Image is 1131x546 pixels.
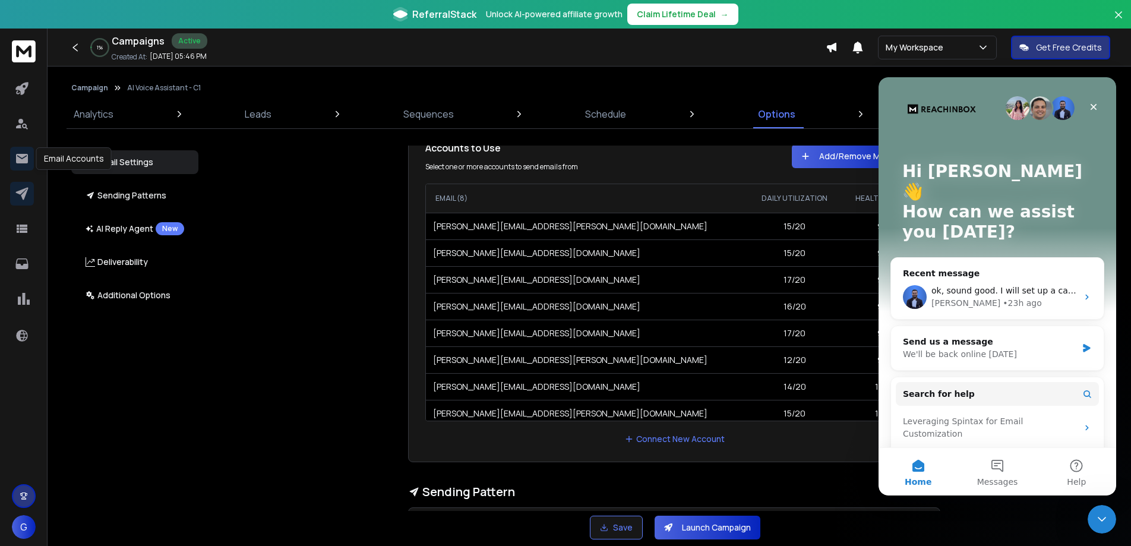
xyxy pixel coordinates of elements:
[1011,36,1110,59] button: Get Free Credits
[86,156,153,168] p: Email Settings
[74,107,113,121] p: Analytics
[127,83,201,93] p: AI Voice Assistant - C1
[396,100,461,128] a: Sequences
[99,400,140,409] span: Messages
[17,333,220,368] div: Leveraging Spintax for Email Customization
[1088,505,1116,534] iframe: Intercom live chat
[578,100,633,128] a: Schedule
[627,4,738,25] button: Claim Lifetime Deal→
[24,258,198,271] div: Send us a message
[67,100,121,128] a: Analytics
[124,220,163,232] div: • 23h ago
[17,305,220,329] button: Search for help
[758,107,795,121] p: Options
[36,147,112,170] div: Email Accounts
[112,34,165,48] h1: Campaigns
[79,371,158,418] button: Messages
[1111,7,1126,36] button: Close banner
[238,100,279,128] a: Leads
[792,144,923,168] button: Add/Remove Mailboxes
[204,19,226,40] div: Close
[721,8,729,20] span: →
[412,7,476,21] span: ReferralStack
[12,515,36,539] button: G
[172,33,207,49] div: Active
[24,311,96,323] span: Search for help
[24,338,199,363] div: Leveraging Spintax for Email Customization
[71,150,198,174] button: Email Settings
[159,371,238,418] button: Help
[403,107,454,121] p: Sequences
[53,220,122,232] div: [PERSON_NAME]
[886,42,948,53] p: My Workspace
[245,107,271,121] p: Leads
[26,400,53,409] span: Home
[112,52,147,62] p: Created At:
[71,83,108,93] button: Campaign
[1036,42,1102,53] p: Get Free Credits
[12,248,226,293] div: Send us a messageWe'll be back online [DATE]
[585,107,626,121] p: Schedule
[486,8,623,20] p: Unlock AI-powered affiliate growth
[751,100,803,128] a: Options
[97,44,103,51] p: 1 %
[24,271,198,283] div: We'll be back online [DATE]
[425,141,662,155] h1: Accounts to Use
[53,209,286,218] span: ok, sound good. I will set up a call for [DATE]. thank you
[188,400,207,409] span: Help
[879,77,1116,495] iframe: Intercom live chat
[150,52,207,61] p: [DATE] 05:46 PM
